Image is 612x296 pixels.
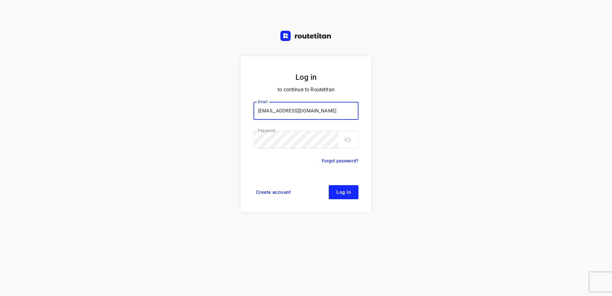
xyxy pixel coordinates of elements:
[254,72,358,83] h5: Log in
[329,185,358,199] button: Log in
[280,31,332,41] img: Routetitan
[256,190,291,195] span: Create account
[254,85,358,94] p: to continue to Routetitan
[254,185,293,199] a: Create account
[336,190,351,195] span: Log in
[280,31,332,43] a: Routetitan
[322,157,358,165] a: Forgot password?
[341,133,354,146] button: toggle password visibility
